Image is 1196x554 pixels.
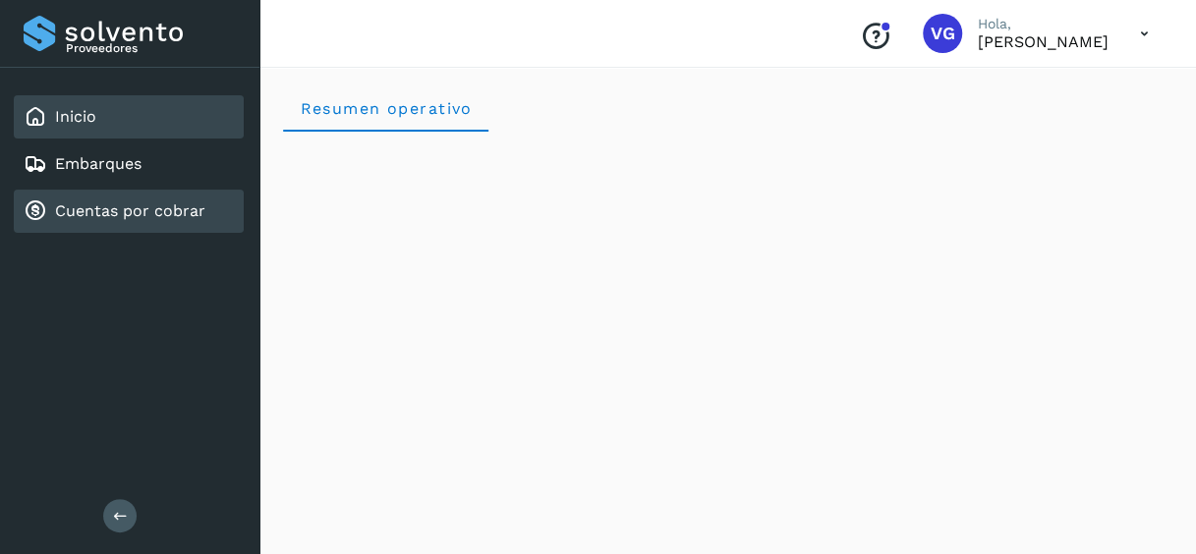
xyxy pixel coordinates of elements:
p: VIRIDIANA GONZALEZ MENDOZA [978,32,1109,51]
a: Cuentas por cobrar [55,201,205,220]
p: Hola, [978,16,1109,32]
div: Inicio [14,95,244,138]
p: Proveedores [66,41,236,55]
div: Cuentas por cobrar [14,190,244,233]
div: Embarques [14,142,244,186]
a: Inicio [55,107,96,126]
a: Embarques [55,154,142,173]
span: Resumen operativo [299,99,473,118]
